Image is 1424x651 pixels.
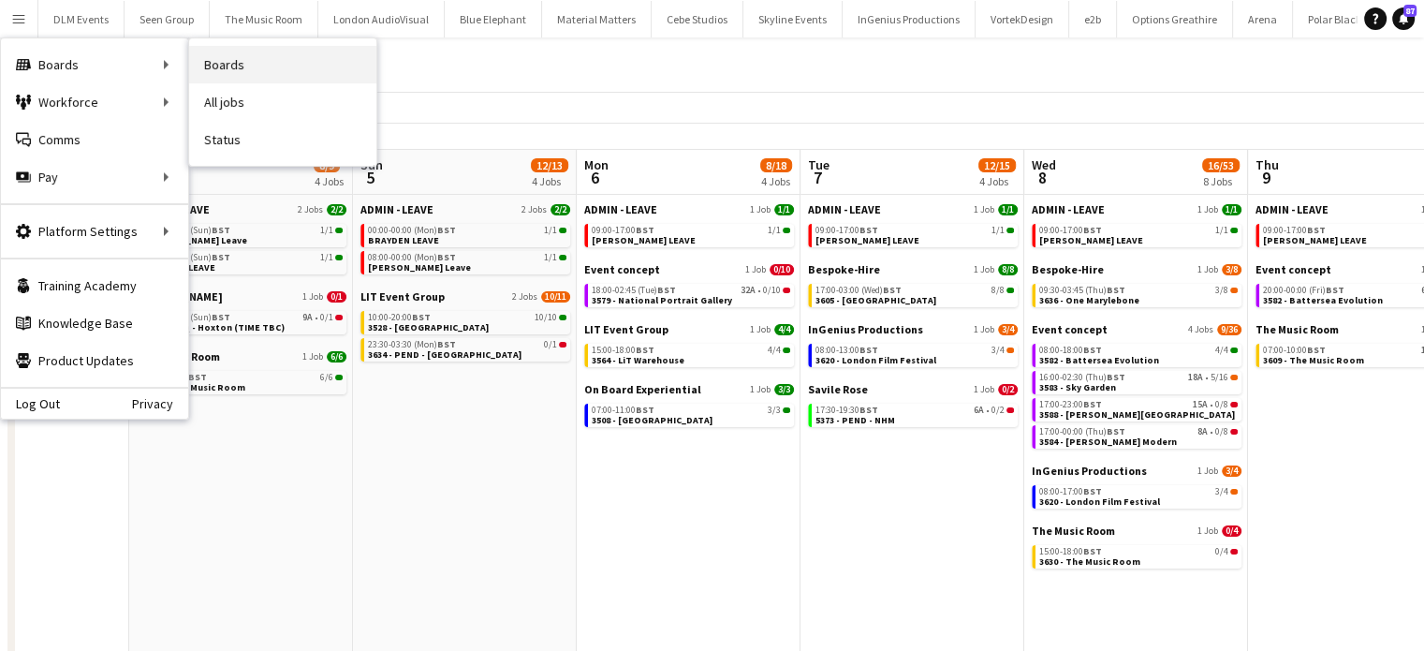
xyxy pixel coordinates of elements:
[132,396,188,411] a: Privacy
[368,338,566,360] a: 23:30-03:30 (Mon)BST0/13634 - PEND - [GEOGRAPHIC_DATA]
[584,382,794,431] div: On Board Experiential1 Job3/307:00-11:00BST3/33508 - [GEOGRAPHIC_DATA]
[1326,284,1344,296] span: BST
[559,342,566,348] span: 0/1
[1217,324,1241,335] span: 9/36
[1215,286,1228,295] span: 3/8
[592,226,654,235] span: 09:00-17:00
[144,321,285,333] span: 2976 - ENQ - Hoxton (TIME TBC)
[1039,555,1140,568] span: 3630 - The Music Room
[1039,226,1102,235] span: 09:00-17:00
[584,322,794,382] div: LIT Event Group1 Job4/415:00-18:00BST4/43564 - LiT Warehouse
[1039,398,1238,420] a: 17:00-23:00BST15A•0/83588 - [PERSON_NAME][GEOGRAPHIC_DATA]
[1215,226,1228,235] span: 1/1
[978,158,1016,172] span: 12/15
[1197,204,1218,215] span: 1 Job
[302,351,323,362] span: 1 Job
[1039,408,1235,421] span: 3588 - Tate Britain
[592,234,696,246] span: ANDY LEAVE
[1039,496,1160,508] span: 3620 - London Film Festival
[808,202,1018,262] div: ADMIN - LEAVE1 Job1/109:00-17:00BST1/1[PERSON_NAME] LEAVE
[144,234,247,246] span: Shane Leave
[1039,344,1238,365] a: 08:00-18:00BST4/43582 - Battersea Evolution
[815,414,895,426] span: 5373 - PEND - NHM
[144,224,343,245] a: 08:00-00:00 (Sun)BST1/1[PERSON_NAME] Leave
[592,404,790,425] a: 07:00-11:00BST3/33508 - [GEOGRAPHIC_DATA]
[998,384,1018,395] span: 0/2
[1032,322,1108,336] span: Event concept
[1230,288,1238,293] span: 3/8
[783,228,790,233] span: 1/1
[144,371,343,392] a: 09:00-12:00BST6/63609 - The Music Room
[592,224,790,245] a: 09:00-17:00BST1/1[PERSON_NAME] LEAVE
[1202,158,1240,172] span: 16/53
[636,344,654,356] span: BST
[137,289,346,349] div: [PERSON_NAME]1 Job0/119:00-02:00 (Sun)BST9A•0/12976 - ENQ - Hoxton (TIME TBC)
[1039,373,1125,382] span: 16:00-02:30 (Thu)
[808,382,1018,431] div: Savile Rose1 Job0/217:30-19:30BST6A•0/25373 - PEND - NHM
[592,286,790,295] div: •
[360,202,570,289] div: ADMIN - LEAVE2 Jobs2/200:00-00:00 (Mon)BST1/1BRAYDEN LEAVE08:00-00:00 (Mon)BST1/1[PERSON_NAME] Leave
[368,251,566,273] a: 08:00-00:00 (Mon)BST1/1[PERSON_NAME] Leave
[360,289,570,365] div: LIT Event Group2 Jobs10/1110:00-20:00BST10/103528 - [GEOGRAPHIC_DATA]23:30-03:30 (Mon)BST0/13634 ...
[843,1,976,37] button: InGenius Productions
[1032,202,1241,216] a: ADMIN - LEAVE1 Job1/1
[592,354,684,366] span: 3564 - LiT Warehouse
[1,267,188,304] a: Training Academy
[535,313,557,322] span: 10/10
[815,286,902,295] span: 17:00-03:00 (Wed)
[1,83,188,121] div: Workforce
[1197,427,1208,436] span: 8A
[974,324,994,335] span: 1 Job
[1215,487,1228,496] span: 3/4
[38,1,125,37] button: DLM Events
[998,324,1018,335] span: 3/4
[1083,398,1102,410] span: BST
[1069,1,1117,37] button: e2b
[315,174,344,188] div: 4 Jobs
[657,284,676,296] span: BST
[1083,224,1102,236] span: BST
[1222,204,1241,215] span: 1/1
[1032,322,1241,464] div: Event concept4 Jobs9/3608:00-18:00BST4/43582 - Battersea Evolution16:00-02:30 (Thu)BST18A•5/16358...
[768,226,781,235] span: 1/1
[1039,400,1102,409] span: 17:00-23:00
[1032,202,1105,216] span: ADMIN - LEAVE
[761,174,791,188] div: 4 Jobs
[808,202,881,216] span: ADMIN - LEAVE
[815,406,878,415] span: 17:30-19:30
[1107,425,1125,437] span: BST
[815,224,1014,245] a: 09:00-17:00BST1/1[PERSON_NAME] LEAVE
[998,264,1018,275] span: 8/8
[368,313,431,322] span: 10:00-20:00
[368,311,566,333] a: 10:00-20:00BST10/103528 - [GEOGRAPHIC_DATA]
[991,226,1005,235] span: 1/1
[360,202,433,216] span: ADMIN - LEAVE
[584,262,794,322] div: Event concept1 Job0/1018:00-02:45 (Tue)BST32A•0/103579 - National Portrait Gallery
[750,324,771,335] span: 1 Job
[358,167,383,188] span: 5
[763,286,781,295] span: 0/10
[815,346,878,355] span: 08:00-13:00
[1039,547,1102,556] span: 15:00-18:00
[1117,1,1233,37] button: Options Greathire
[512,291,537,303] span: 2 Jobs
[974,406,984,415] span: 6A
[584,202,794,262] div: ADMIN - LEAVE1 Job1/109:00-17:00BST1/1[PERSON_NAME] LEAVE
[808,322,1018,382] div: InGenius Productions1 Job3/408:00-13:00BST3/43620 - London Film Festival
[808,202,1018,216] a: ADMIN - LEAVE1 Job1/1
[592,294,732,306] span: 3579 - National Portrait Gallery
[592,414,712,426] span: 3508 - Tottenham Hotspur Stadium
[592,406,654,415] span: 07:00-11:00
[1039,381,1116,393] span: 3583 - Sky Garden
[521,204,547,215] span: 2 Jobs
[189,121,376,158] a: Status
[815,294,936,306] span: 3605 - Tower of London
[1032,262,1241,322] div: Bespoke-Hire1 Job3/809:30-03:45 (Thu)BST3/83636 - One Marylebone
[592,344,790,365] a: 15:00-18:00BST4/43564 - LiT Warehouse
[1,46,188,83] div: Boards
[808,262,1018,276] a: Bespoke-Hire1 Job8/8
[592,284,790,305] a: 18:00-02:45 (Tue)BST32A•0/103579 - National Portrait Gallery
[1083,485,1102,497] span: BST
[991,346,1005,355] span: 3/4
[1032,464,1241,524] div: InGenius Productions1 Job3/408:00-17:00BST3/43620 - London Film Festival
